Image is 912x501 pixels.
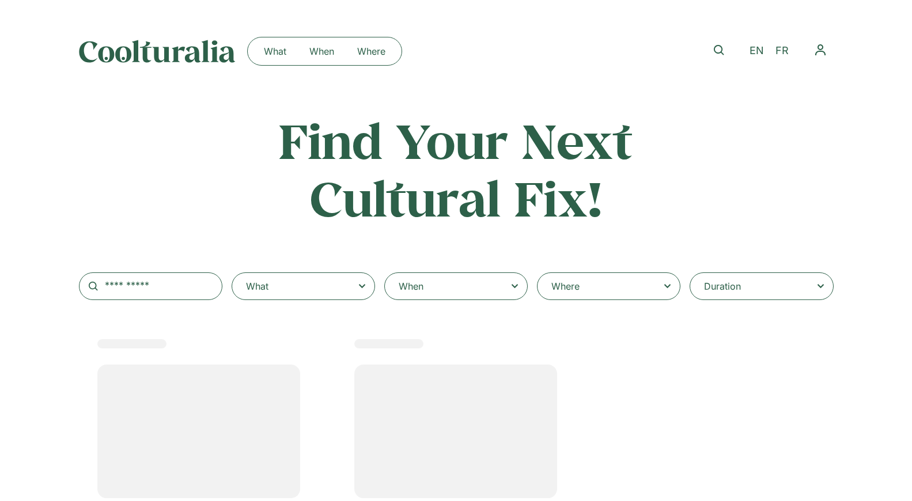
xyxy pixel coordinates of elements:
a: Where [346,42,397,60]
div: Where [551,279,580,293]
span: FR [775,45,789,57]
div: When [399,279,423,293]
a: EN [744,43,770,59]
a: FR [770,43,794,59]
nav: Menu [252,42,397,60]
div: What [246,279,268,293]
h2: Find Your Next Cultural Fix! [230,112,683,226]
a: What [252,42,298,60]
a: When [298,42,346,60]
button: Menu Toggle [807,37,834,63]
div: Duration [704,279,741,293]
nav: Menu [807,37,834,63]
span: EN [750,45,764,57]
